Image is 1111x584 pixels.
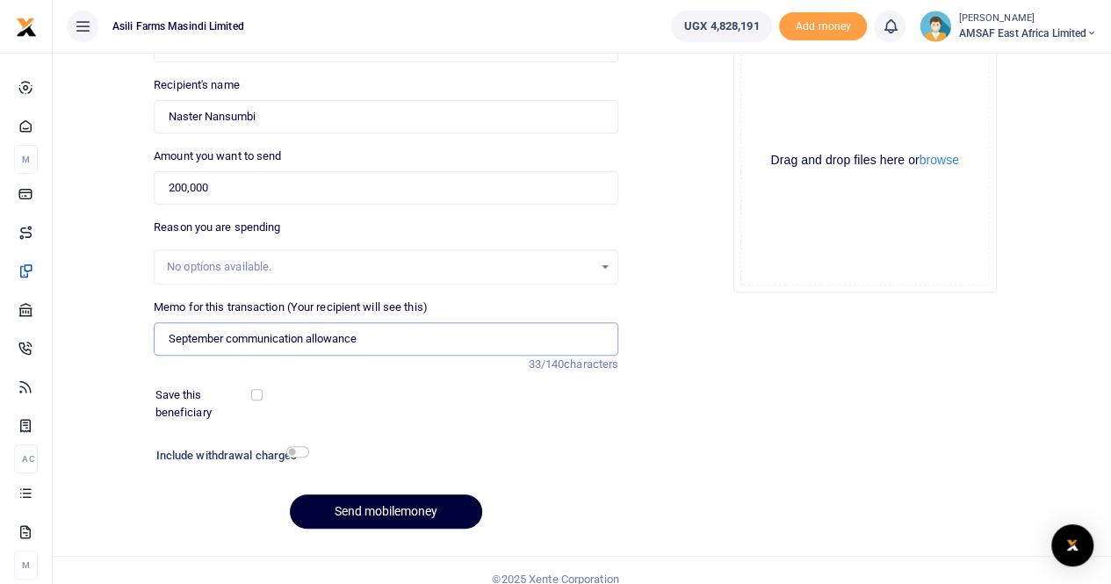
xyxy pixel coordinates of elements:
[16,17,37,38] img: logo-small
[154,100,618,133] input: Loading name...
[958,25,1097,41] span: AMSAF East Africa Limited
[684,18,759,35] span: UGX 4,828,191
[1051,524,1093,566] div: Open Intercom Messenger
[154,171,618,205] input: UGX
[290,494,482,529] button: Send mobilemoney
[920,154,959,166] button: browse
[671,11,772,42] a: UGX 4,828,191
[14,145,38,174] li: M
[155,386,255,421] label: Save this beneficiary
[154,148,281,165] label: Amount you want to send
[154,322,618,356] input: Enter extra information
[154,76,240,94] label: Recipient's name
[16,19,37,32] a: logo-small logo-large logo-large
[564,357,618,371] span: characters
[156,449,301,463] h6: Include withdrawal charges
[664,11,779,42] li: Wallet ballance
[741,152,989,169] div: Drag and drop files here or
[779,12,867,41] li: Toup your wallet
[14,551,38,580] li: M
[920,11,951,42] img: profile-user
[154,299,428,316] label: Memo for this transaction (Your recipient will see this)
[14,444,38,473] li: Ac
[167,258,593,276] div: No options available.
[528,357,564,371] span: 33/140
[733,29,997,292] div: File Uploader
[779,12,867,41] span: Add money
[779,18,867,32] a: Add money
[958,11,1097,26] small: [PERSON_NAME]
[920,11,1097,42] a: profile-user [PERSON_NAME] AMSAF East Africa Limited
[154,219,280,236] label: Reason you are spending
[105,18,251,34] span: Asili Farms Masindi Limited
